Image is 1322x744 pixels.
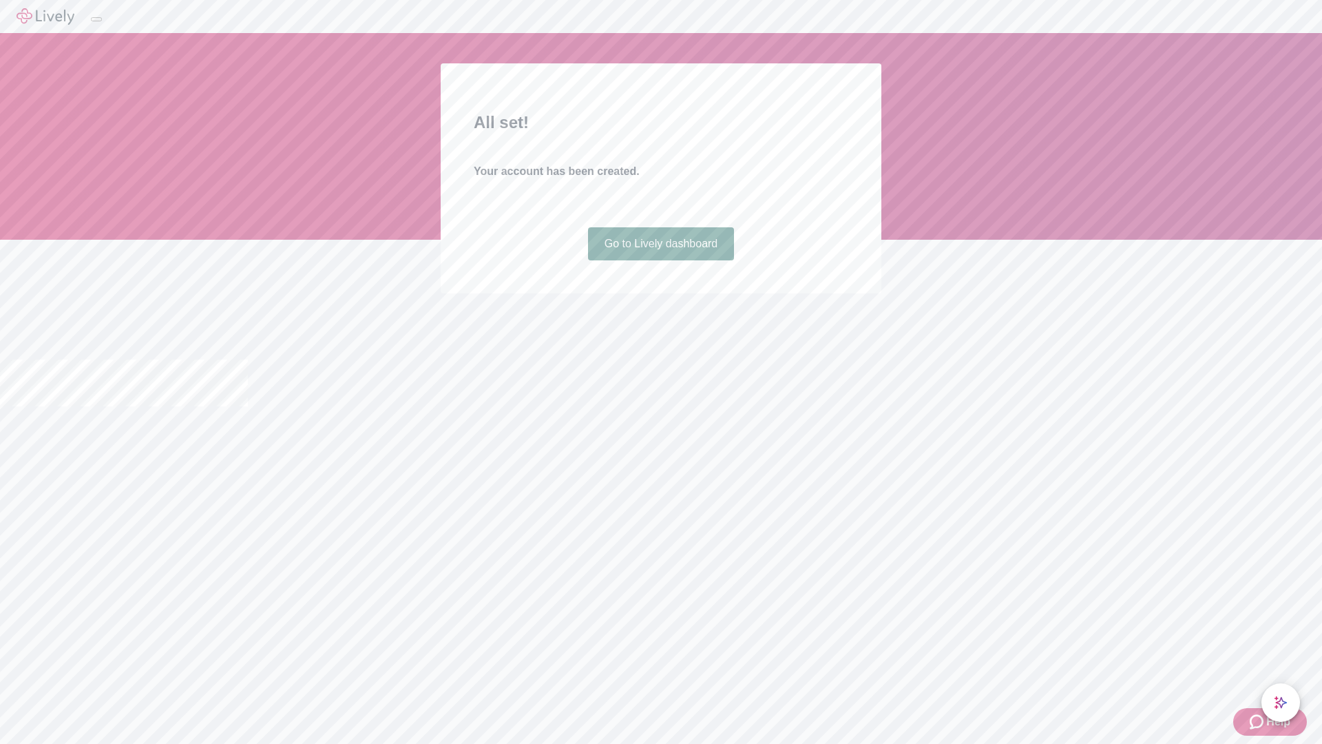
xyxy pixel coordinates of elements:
[91,17,102,21] button: Log out
[1261,683,1300,722] button: chat
[588,227,735,260] a: Go to Lively dashboard
[474,163,848,180] h4: Your account has been created.
[1250,714,1266,730] svg: Zendesk support icon
[17,8,74,25] img: Lively
[474,110,848,135] h2: All set!
[1233,708,1307,736] button: Zendesk support iconHelp
[1274,696,1288,710] svg: Lively AI Assistant
[1266,714,1290,730] span: Help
